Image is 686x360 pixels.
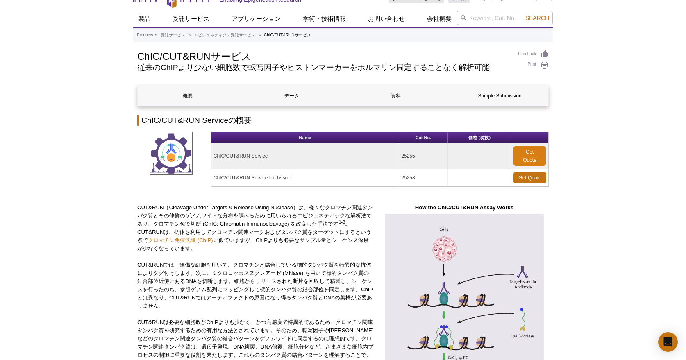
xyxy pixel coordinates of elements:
[264,33,311,37] li: ChIC/CUT&RUNサービス
[513,172,546,183] a: Get Quote
[168,11,214,27] a: 受託サービス
[137,50,510,62] h1: ChIC/CUT&RUNサービス
[448,132,511,143] th: 価格 (税抜)
[242,86,341,106] a: データ
[150,132,193,175] img: ChIC/CUT&RUN Service
[227,11,286,27] a: アプリケーション
[133,11,155,27] a: 製品
[194,32,255,39] a: エピジェネティクス受託サービス
[525,15,549,21] span: Search
[259,33,261,37] li: »
[138,86,237,106] a: 概要
[518,50,549,59] a: Feedback
[346,86,445,106] a: 資料
[137,261,374,310] p: CUT&RUNでは、無傷な細胞を用いて、クロマチンと結合している標的タンパク質を特異的な抗体によりタグ付けします。次に、ミクロコッカスヌクレアーゼ (MNase) を用いて標的タンパク質の結合部...
[338,220,345,224] sup: 1-3
[161,32,185,39] a: 受託サービス
[523,14,552,22] button: Search
[189,33,191,37] li: »
[211,169,399,187] td: ChIC/CUT&RUN Service for Tissue
[399,169,448,187] td: 25258
[399,132,448,143] th: Cat No.
[211,143,399,169] td: ChIC/CUT&RUN Service
[457,11,553,25] input: Keyword, Cat. No.
[148,237,213,243] a: クロマチン免疫沈降 (ChIP)
[399,143,448,169] td: 25255
[363,11,410,27] a: お問い合わせ
[155,33,157,37] li: »
[137,32,153,39] a: Products
[518,61,549,70] a: Print
[450,86,550,106] a: Sample Submission
[137,64,510,71] h2: 従来のChIPより少ない細胞数で転写因子やヒストンマーカーをホルマリン固定することなく解析可能
[211,132,399,143] th: Name
[513,146,546,166] a: Get Quote
[137,115,549,126] h2: ChIC/CUT&RUN Serviceの概要
[415,204,513,211] strong: How the ChIC/CUT&RUN Assay Works
[137,204,374,253] p: CUT&RUN（Cleavage Under Targets & Release Using Nuclease）は、様々なクロマチン関連タンパク質とその修飾のゲノムワイドな分布を調べるために用い...
[422,11,457,27] a: 会社概要
[298,11,351,27] a: 学術・技術情報
[658,332,678,352] div: Open Intercom Messenger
